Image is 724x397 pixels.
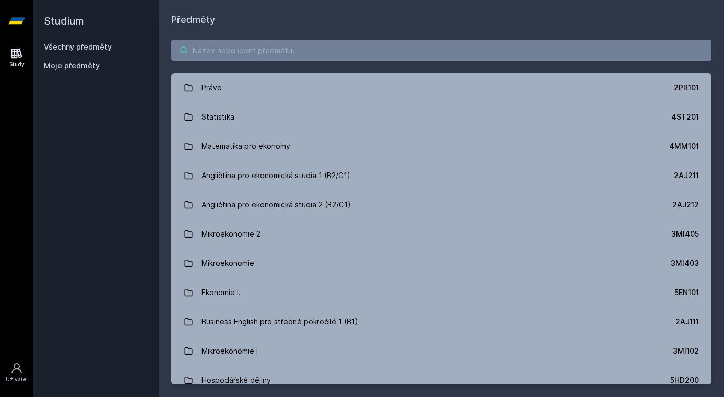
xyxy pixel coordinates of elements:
h1: Předměty [171,13,711,27]
div: Mikroekonomie [201,253,254,274]
a: Angličtina pro ekonomická studia 1 (B2/C1) 2AJ211 [171,161,711,190]
div: Uživatel [6,376,28,383]
a: Study [2,42,31,74]
a: Právo 2PR101 [171,73,711,102]
div: Hospodářské dějiny [201,370,271,391]
span: Moje předměty [44,61,100,71]
div: Matematika pro ekonomy [201,136,290,157]
a: Ekonomie I. 5EN101 [171,278,711,307]
a: Mikroekonomie 3MI403 [171,249,711,278]
a: Všechny předměty [44,42,112,51]
div: Mikroekonomie I [201,341,258,361]
a: Mikroekonomie I 3MI102 [171,336,711,366]
div: 2PR101 [674,83,699,93]
div: 5HD200 [670,375,699,386]
div: 2AJ111 [675,317,699,327]
div: 4MM101 [669,141,699,151]
div: Business English pro středně pokročilé 1 (B1) [201,311,358,332]
input: Název nebo ident předmětu… [171,40,711,61]
div: 4ST201 [671,112,699,122]
div: Angličtina pro ekonomická studia 1 (B2/C1) [201,165,350,186]
div: Statistika [201,107,234,127]
a: Hospodářské dějiny 5HD200 [171,366,711,395]
a: Business English pro středně pokročilé 1 (B1) 2AJ111 [171,307,711,336]
div: 2AJ211 [674,170,699,181]
a: Mikroekonomie 2 3MI405 [171,219,711,249]
div: 3MI403 [671,258,699,268]
div: 3MI405 [671,229,699,239]
div: Study [9,61,25,68]
div: 5EN101 [674,287,699,298]
div: 3MI102 [673,346,699,356]
div: Angličtina pro ekonomická studia 2 (B2/C1) [201,194,351,215]
div: 2AJ212 [672,200,699,210]
a: Angličtina pro ekonomická studia 2 (B2/C1) 2AJ212 [171,190,711,219]
a: Matematika pro ekonomy 4MM101 [171,132,711,161]
a: Statistika 4ST201 [171,102,711,132]
div: Mikroekonomie 2 [201,224,260,244]
div: Právo [201,77,222,98]
div: Ekonomie I. [201,282,241,303]
a: Uživatel [2,357,31,389]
